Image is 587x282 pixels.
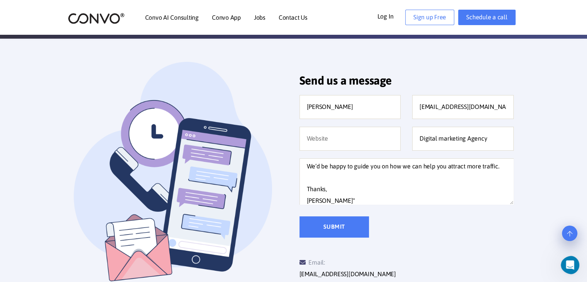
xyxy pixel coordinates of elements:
[299,127,401,151] input: Website
[299,259,325,266] span: Email:
[299,268,396,280] a: [EMAIL_ADDRESS][DOMAIN_NAME]
[68,12,125,24] img: logo_2.png
[279,14,308,20] a: Contact Us
[377,10,405,22] a: Log In
[458,10,515,25] a: Schedule a call
[412,127,514,151] input: Company name*
[145,14,199,20] a: Convo AI Consulting
[299,73,514,93] h2: Send us a message
[299,95,401,119] input: Full name*
[412,95,514,119] input: Valid email address*
[299,216,369,238] input: Submit
[212,14,241,20] a: Convo App
[561,256,585,274] iframe: Intercom live chat
[254,14,266,20] a: Jobs
[405,10,454,25] a: Sign up Free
